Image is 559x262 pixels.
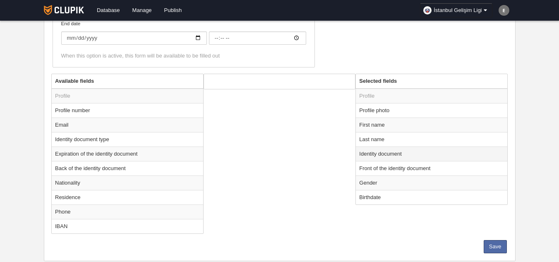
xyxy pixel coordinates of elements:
button: Save [484,240,507,253]
span: İstanbul Gelişim Ligi [434,6,482,14]
td: Profile number [52,103,203,118]
td: Gender [356,175,507,190]
td: Profile [356,89,507,103]
td: Identity document type [52,132,203,147]
td: Front of the identity document [356,161,507,175]
td: Profile [52,89,203,103]
img: OaBWDgAon8kA.30x30.jpg [423,6,432,14]
div: When this option is active, this form will be available to be filled out [61,52,306,60]
img: c2l6ZT0zMHgzMCZmcz05JnRleHQ9RSZiZz03NTc1NzU%3D.png [499,5,509,16]
img: Clupik [44,5,84,15]
td: First name [356,118,507,132]
td: Expiration of the identity document [52,147,203,161]
td: IBAN [52,219,203,233]
th: Available fields [52,74,203,89]
td: Phone [52,204,203,219]
a: İstanbul Gelişim Ligi [420,3,492,17]
td: Identity document [356,147,507,161]
td: Last name [356,132,507,147]
td: Email [52,118,203,132]
input: End date [209,31,306,45]
td: Profile photo [356,103,507,118]
td: Birthdate [356,190,507,204]
th: Selected fields [356,74,507,89]
input: End date [61,31,207,45]
td: Back of the identity document [52,161,203,175]
label: End date [61,20,306,45]
td: Residence [52,190,203,204]
td: Nationality [52,175,203,190]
